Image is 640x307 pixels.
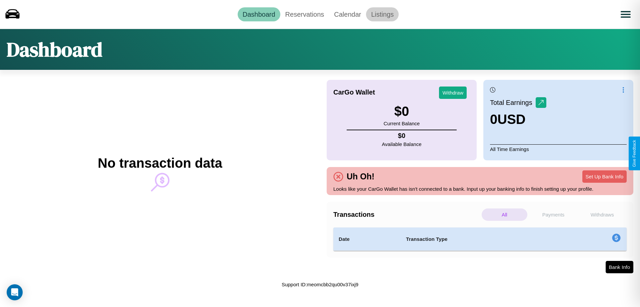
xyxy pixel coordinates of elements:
h3: $ 0 [384,104,420,119]
h2: No transaction data [98,156,222,171]
h4: $ 0 [382,132,422,140]
p: Current Balance [384,119,420,128]
p: Available Balance [382,140,422,149]
button: Open menu [616,5,635,24]
h4: Date [339,235,395,243]
div: Give Feedback [632,140,637,167]
table: simple table [333,227,627,251]
h4: Transactions [333,211,480,218]
p: Withdraws [579,208,625,221]
h4: Uh Oh! [343,172,378,181]
div: Open Intercom Messenger [7,284,23,300]
h4: CarGo Wallet [333,89,375,96]
button: Set Up Bank Info [582,170,627,183]
a: Reservations [280,7,329,21]
button: Bank Info [606,261,633,273]
p: Looks like your CarGo Wallet has isn't connected to a bank. Input up your banking info to finish ... [333,184,627,193]
p: All Time Earnings [490,144,627,154]
p: Total Earnings [490,97,536,109]
h1: Dashboard [7,36,102,63]
p: Support ID: meomcbb2qu00v37ixj9 [282,280,358,289]
h3: 0 USD [490,112,546,127]
a: Dashboard [238,7,280,21]
p: Payments [531,208,576,221]
a: Listings [366,7,399,21]
button: Withdraw [439,87,467,99]
a: Calendar [329,7,366,21]
h4: Transaction Type [406,235,557,243]
p: All [482,208,527,221]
